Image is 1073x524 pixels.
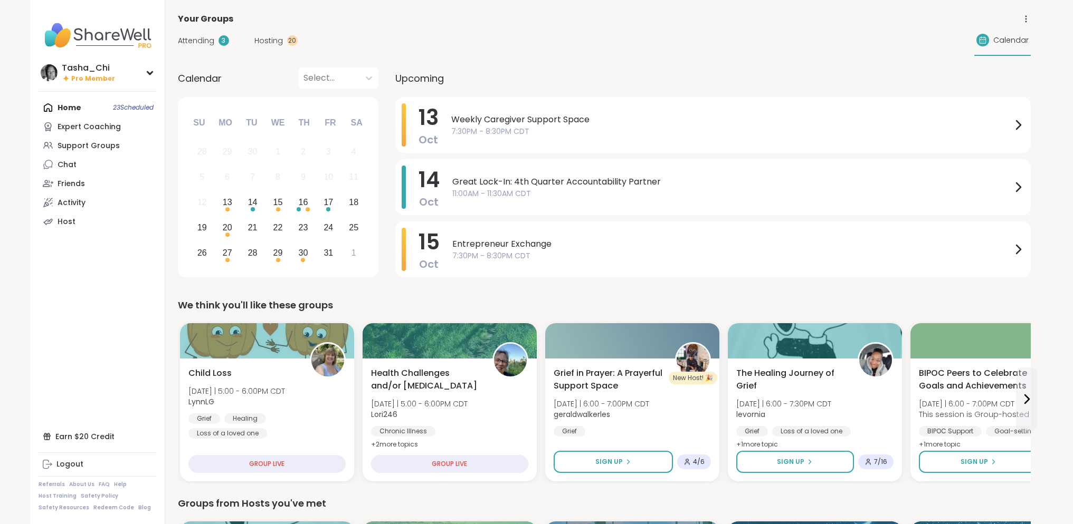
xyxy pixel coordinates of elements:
div: Su [187,111,211,134]
span: Oct [419,257,439,271]
div: 30 [248,144,258,159]
a: Redeem Code [93,504,134,511]
div: Not available Friday, October 10th, 2025 [317,166,340,189]
div: 26 [197,246,207,260]
span: Sign Up [961,457,988,467]
div: 10 [324,170,333,184]
div: Not available Wednesday, October 8th, 2025 [267,166,289,189]
div: Choose Monday, October 20th, 2025 [216,216,239,239]
span: Calendar [993,35,1029,46]
div: Not available Saturday, October 11th, 2025 [343,166,365,189]
img: Lori246 [494,344,527,376]
div: 5 [200,170,204,184]
div: Choose Saturday, October 18th, 2025 [343,191,365,214]
div: Not available Sunday, October 12th, 2025 [191,191,214,214]
b: Lori246 [371,409,397,420]
span: Grief in Prayer: A Prayerful Support Space [554,367,663,392]
div: Choose Friday, October 17th, 2025 [317,191,340,214]
a: Activity [39,193,156,212]
a: Logout [39,455,156,474]
div: 11 [349,170,358,184]
button: Sign Up [919,451,1038,473]
span: Your Groups [178,13,233,25]
div: 18 [349,195,358,209]
div: GROUP LIVE [188,455,346,473]
div: 3 [326,144,331,159]
div: GROUP LIVE [371,455,528,473]
div: Not available Monday, October 6th, 2025 [216,166,239,189]
a: Safety Resources [39,504,89,511]
div: Choose Thursday, October 23rd, 2025 [292,216,315,239]
div: Not available Thursday, October 2nd, 2025 [292,141,315,163]
a: Help [114,481,127,488]
div: We [266,111,289,134]
span: Hosting [254,35,283,46]
b: LynnLG [188,396,214,407]
span: Sign Up [777,457,804,467]
a: Safety Policy [81,492,118,500]
span: 13 [419,103,439,132]
div: Choose Thursday, October 30th, 2025 [292,241,315,264]
span: Weekly Caregiver Support Space [451,113,1012,126]
span: The Healing Journey of Grief [736,367,846,392]
div: Not available Saturday, October 4th, 2025 [343,141,365,163]
div: 21 [248,220,258,235]
span: 7 / 16 [874,458,887,466]
div: 30 [299,246,308,260]
img: Tasha_Chi [41,64,58,81]
div: Grief [554,426,585,436]
div: Choose Friday, October 24th, 2025 [317,216,340,239]
div: 19 [197,220,207,235]
div: Healing [224,413,266,424]
span: [DATE] | 6:00 - 7:30PM CDT [736,399,831,409]
div: Choose Thursday, October 16th, 2025 [292,191,315,214]
span: Pro Member [71,74,115,83]
span: Upcoming [395,71,444,85]
a: Host [39,212,156,231]
img: geraldwalkerles [677,344,709,376]
div: Loss of a loved one [772,426,851,436]
div: 6 [225,170,230,184]
span: Attending [178,35,214,46]
div: 13 [223,195,232,209]
div: Choose Wednesday, October 15th, 2025 [267,191,289,214]
span: Sign Up [595,457,623,467]
div: Choose Sunday, October 26th, 2025 [191,241,214,264]
div: New Host! 🎉 [669,372,717,384]
div: 12 [197,195,207,209]
a: Chat [39,155,156,174]
div: Not available Tuesday, October 7th, 2025 [241,166,264,189]
div: Chat [58,160,77,170]
div: Earn $20 Credit [39,427,156,446]
div: Not available Friday, October 3rd, 2025 [317,141,340,163]
a: Expert Coaching [39,117,156,136]
span: Health Challenges and/or [MEDICAL_DATA] [371,367,481,392]
img: levornia [859,344,892,376]
span: [DATE] | 5:00 - 6:00PM CDT [188,386,285,396]
div: Friends [58,179,85,189]
button: Sign Up [736,451,854,473]
div: Choose Tuesday, October 14th, 2025 [241,191,264,214]
span: Oct [419,132,438,147]
div: 15 [273,195,283,209]
div: 25 [349,220,358,235]
b: levornia [736,409,765,420]
div: Choose Monday, October 13th, 2025 [216,191,239,214]
div: Choose Saturday, October 25th, 2025 [343,216,365,239]
div: We think you'll like these groups [178,298,1031,313]
div: Sa [345,111,368,134]
div: 1 [276,144,280,159]
button: Sign Up [554,451,673,473]
div: Grief [736,426,768,436]
span: Calendar [178,71,222,85]
span: This session is Group-hosted [919,409,1029,420]
div: 29 [223,144,232,159]
img: ShareWell Nav Logo [39,17,156,54]
a: Friends [39,174,156,193]
span: BIPOC Peers to Celebrate Goals and Achievements [919,367,1029,392]
div: BIPOC Support [919,426,982,436]
div: Grief [188,413,220,424]
div: Tasha_Chi [62,62,115,74]
span: [DATE] | 6:00 - 7:00PM CDT [554,399,649,409]
img: LynnLG [311,344,344,376]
